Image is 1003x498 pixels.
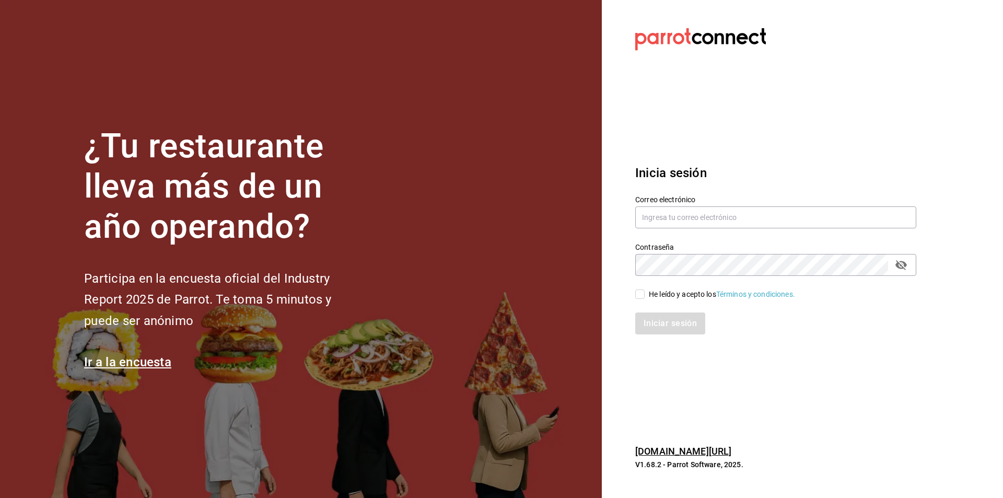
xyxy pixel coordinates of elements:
[635,459,916,470] p: V1.68.2 - Parrot Software, 2025.
[635,446,731,457] a: [DOMAIN_NAME][URL]
[892,256,910,274] button: passwordField
[84,268,366,332] h2: Participa en la encuesta oficial del Industry Report 2025 de Parrot. Te toma 5 minutos y puede se...
[635,244,916,251] label: Contraseña
[716,290,795,298] a: Términos y condiciones.
[84,126,366,247] h1: ¿Tu restaurante lleva más de un año operando?
[635,206,916,228] input: Ingresa tu correo electrónico
[635,196,916,203] label: Correo electrónico
[84,355,171,369] a: Ir a la encuesta
[649,289,795,300] div: He leído y acepto los
[635,164,916,182] h3: Inicia sesión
